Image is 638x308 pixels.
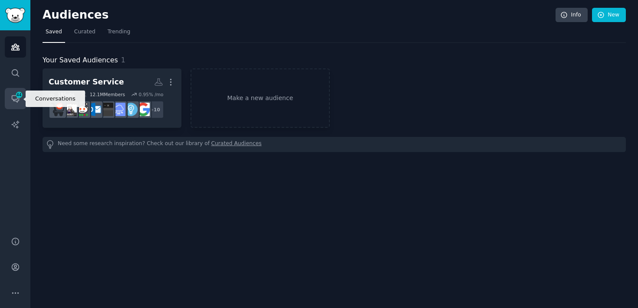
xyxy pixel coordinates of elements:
img: ecommerce [51,103,65,116]
img: Entrepreneur [124,103,138,116]
img: software [100,103,113,116]
a: Make a new audience [191,68,329,128]
h2: Audiences [43,8,556,22]
img: msp [63,103,77,116]
a: Info [556,8,588,23]
span: Curated [74,28,95,36]
div: Customer Service [49,77,124,88]
a: New [592,8,626,23]
span: Trending [108,28,130,36]
a: Curated [71,25,99,43]
div: + 10 [146,101,164,119]
img: GummySearch logo [5,8,25,23]
a: Trending [105,25,133,43]
img: Outlook [88,103,101,116]
div: 18 Sub s [49,91,75,97]
div: 12.1M Members [81,91,125,97]
img: SaaS [112,103,125,116]
span: Saved [46,28,62,36]
div: Need some research inspiration? Check out our library of [43,137,626,152]
span: 44 [15,92,23,98]
div: 0.95 % /mo [138,91,163,97]
img: sysadmin [76,103,89,116]
a: Customer Service18Subs12.1MMembers0.95% /mo+10gsuiteEntrepreneurSaaSsoftwareOutlooksysadminmspeco... [43,68,181,128]
a: Saved [43,25,65,43]
img: gsuite [136,103,150,116]
span: Your Saved Audiences [43,55,118,66]
span: 1 [121,56,125,64]
a: Curated Audiences [211,140,262,149]
a: 44 [5,88,26,109]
